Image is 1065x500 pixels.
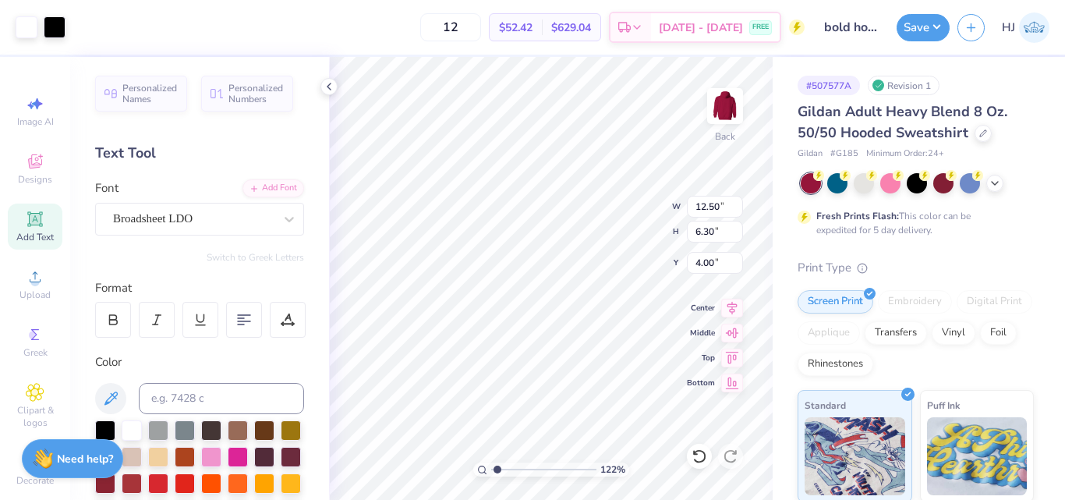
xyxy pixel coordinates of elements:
[687,303,715,314] span: Center
[95,353,304,371] div: Color
[207,251,304,264] button: Switch to Greek Letters
[23,346,48,359] span: Greek
[805,397,846,413] span: Standard
[798,259,1034,277] div: Print Type
[139,383,304,414] input: e.g. 7428 c
[752,22,769,33] span: FREE
[816,209,1008,237] div: This color can be expedited for 5 day delivery.
[878,290,952,314] div: Embroidery
[1002,12,1049,43] a: HJ
[816,210,899,222] strong: Fresh Prints Flash:
[798,102,1007,142] span: Gildan Adult Heavy Blend 8 Oz. 50/50 Hooded Sweatshirt
[122,83,178,105] span: Personalized Names
[687,378,715,388] span: Bottom
[830,147,858,161] span: # G185
[687,353,715,363] span: Top
[957,290,1032,314] div: Digital Print
[95,279,306,297] div: Format
[866,147,944,161] span: Minimum Order: 24 +
[1002,19,1015,37] span: HJ
[551,20,591,36] span: $629.04
[805,417,905,495] img: Standard
[715,129,735,144] div: Back
[798,290,873,314] div: Screen Print
[57,452,113,466] strong: Need help?
[798,353,873,376] div: Rhinestones
[95,179,119,197] label: Font
[927,417,1028,495] img: Puff Ink
[16,231,54,243] span: Add Text
[17,115,54,128] span: Image AI
[812,12,889,43] input: Untitled Design
[798,147,823,161] span: Gildan
[687,328,715,339] span: Middle
[709,90,741,122] img: Back
[932,321,975,345] div: Vinyl
[927,397,960,413] span: Puff Ink
[865,321,927,345] div: Transfers
[897,14,950,41] button: Save
[420,13,481,41] input: – –
[1019,12,1049,43] img: Hughe Josh Cabanete
[228,83,284,105] span: Personalized Numbers
[95,143,304,164] div: Text Tool
[868,76,939,95] div: Revision 1
[8,404,62,429] span: Clipart & logos
[16,474,54,487] span: Decorate
[18,173,52,186] span: Designs
[798,76,860,95] div: # 507577A
[980,321,1017,345] div: Foil
[499,20,532,36] span: $52.42
[659,20,743,36] span: [DATE] - [DATE]
[600,463,625,477] span: 122 %
[242,179,304,197] div: Add Font
[19,289,51,301] span: Upload
[798,321,860,345] div: Applique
